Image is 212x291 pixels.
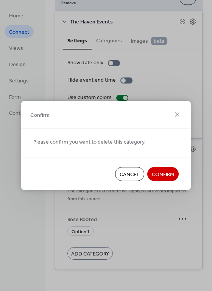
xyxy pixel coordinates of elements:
span: Confirm [30,111,50,119]
span: Please confirm you want to delete this category. [33,138,146,146]
span: Cancel [120,171,140,179]
button: Cancel [115,167,144,181]
button: Confirm [147,167,179,181]
span: Confirm [152,171,174,179]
